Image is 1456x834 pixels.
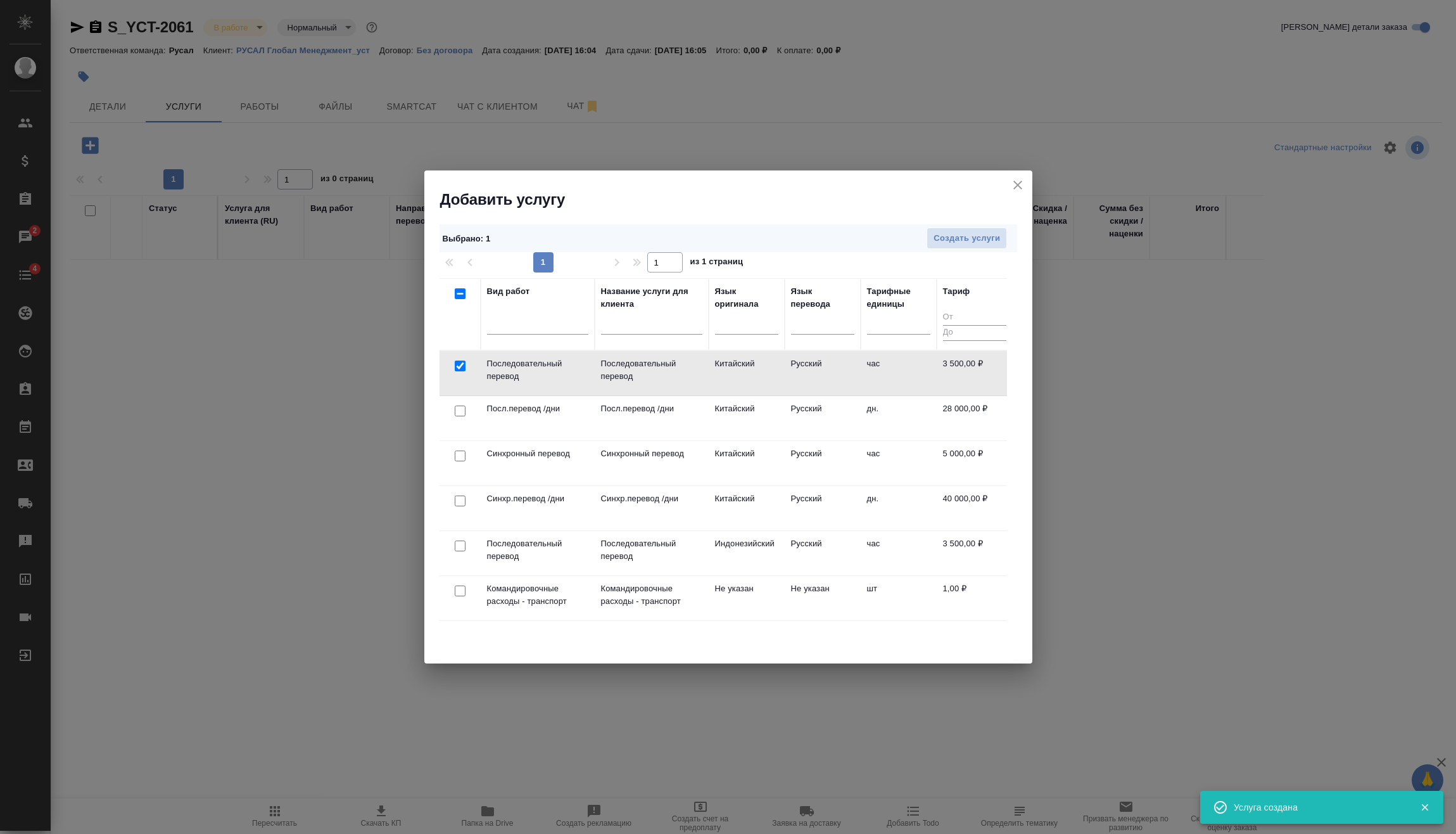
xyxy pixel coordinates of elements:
[487,582,588,608] p: Командировочные расходы - транспорт
[601,402,702,415] p: Посл.перевод /дни
[861,531,937,575] td: час
[709,441,785,485] td: Китайский
[709,351,785,395] td: Китайский
[937,576,1013,620] td: 1,00 ₽
[443,234,491,243] span: Выбрано : 1
[709,531,785,575] td: Индонезийский
[943,310,1006,326] input: От
[937,396,1013,440] td: 28 000,00 ₽
[690,254,744,273] span: из 1 страниц
[937,486,1013,530] td: 40 000,00 ₽
[487,447,588,460] p: Синхронный перевод
[487,357,588,383] p: Последовательный перевод
[785,396,861,440] td: Русский
[785,351,861,395] td: Русский
[861,396,937,440] td: дн.
[867,285,930,311] div: Тарифные единицы
[601,357,702,383] p: Последовательный перевод
[487,402,588,415] p: Посл.перевод /дни
[943,325,1006,341] input: До
[601,492,702,505] p: Синхр.перевод /дни
[937,351,1013,395] td: 3 500,00 ₽
[715,285,778,311] div: Язык оригинала
[601,582,702,608] p: Командировочные расходы - транспорт
[487,492,588,505] p: Синхр.перевод /дни
[785,441,861,485] td: Русский
[440,189,1032,210] h2: Добавить услугу
[861,576,937,620] td: шт
[934,231,1000,246] span: Создать услуги
[937,441,1013,485] td: 5 000,00 ₽
[709,576,785,620] td: Не указан
[1234,801,1401,814] div: Услуга создана
[785,531,861,575] td: Русский
[601,537,702,563] p: Последовательный перевод
[785,486,861,530] td: Русский
[601,447,702,460] p: Синхронный перевод
[861,486,937,530] td: дн.
[937,531,1013,575] td: 3 500,00 ₽
[709,396,785,440] td: Китайский
[487,537,588,563] p: Последовательный перевод
[1412,802,1438,813] button: Закрыть
[785,576,861,620] td: Не указан
[791,285,854,311] div: Язык перевода
[943,285,970,298] div: Тариф
[1008,176,1027,195] button: close
[861,351,937,395] td: час
[709,486,785,530] td: Китайский
[861,441,937,485] td: час
[601,285,702,311] div: Название услуги для клиента
[927,228,1007,250] button: Создать услуги
[487,285,530,298] div: Вид работ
